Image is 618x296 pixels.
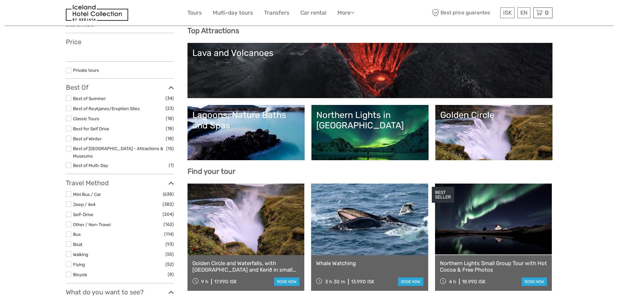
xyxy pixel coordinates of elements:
a: Multi-day tours [213,8,253,18]
div: BEST SELLER [432,187,454,203]
a: Jeep / 4x4 [73,202,95,207]
h3: Best Of [66,84,174,91]
a: Best for Self Drive [73,126,109,131]
span: (15) [166,145,174,152]
div: 13.990 ISK [351,279,374,285]
a: Private tours [73,68,99,73]
a: Walking [73,252,88,257]
span: (18) [166,115,174,122]
span: (55) [165,251,174,258]
div: Lava and Volcanoes [192,48,548,58]
span: 9 h [201,279,208,285]
div: 18.990 ISK [462,279,486,285]
span: 3 h 30 m [325,279,345,285]
div: Golden Circle [440,110,548,120]
h3: What do you want to see? [66,288,174,296]
a: Golden Circle and Waterfalls, with [GEOGRAPHIC_DATA] and Kerið in small group [192,260,300,273]
a: Best of Reykjanes/Eruption Sites [73,106,140,111]
span: 4 h [449,279,456,285]
b: Top Attractions [188,26,239,35]
span: (8) [168,271,174,278]
span: (34) [165,95,174,102]
span: (382) [163,200,174,208]
a: Tours [188,8,202,18]
a: Golden Circle [440,110,548,155]
a: Lava and Volcanoes [192,48,548,93]
a: book now [398,277,423,286]
span: (638) [163,190,174,198]
span: (18) [166,125,174,132]
div: EN [517,7,530,18]
span: (93) [165,240,174,248]
span: (18) [166,135,174,142]
span: (114) [164,230,174,238]
a: Other / Non-Travel [73,222,111,227]
b: Find your tour [188,167,236,176]
a: Best of [GEOGRAPHIC_DATA] - Attractions & Museums [73,146,163,159]
a: Boat [73,242,82,247]
a: Best of Winter [73,136,102,141]
a: Best of Multi-Day [73,163,108,168]
a: Car rental [300,8,326,18]
img: 481-8f989b07-3259-4bb0-90ed-3da368179bdc_logo_small.jpg [66,5,128,21]
a: Classic Tours [73,116,99,121]
a: book now [274,277,299,286]
a: Transfers [264,8,289,18]
span: (204) [163,211,174,218]
div: 17.990 ISK [214,279,237,285]
a: Northern Lights Small Group Tour with Hot Cocoa & Free Photos [440,260,547,273]
span: (52) [165,261,174,268]
a: Lagoons, Nature Baths and Spas [192,110,300,155]
a: Mini Bus / Car [73,192,101,197]
div: Lagoons, Nature Baths and Spas [192,110,300,131]
span: 0 [544,9,550,16]
h3: Price [66,38,174,46]
span: ISK [503,9,512,16]
a: Northern Lights in [GEOGRAPHIC_DATA] [316,110,424,155]
a: Best of Summer [73,96,106,101]
a: Bus [73,232,81,237]
a: More [337,8,354,18]
a: book now [522,277,547,286]
a: Flying [73,262,85,267]
h3: Travel Method [66,179,174,187]
a: Bicycle [73,272,87,277]
span: (23) [165,105,174,112]
a: Self-Drive [73,212,93,217]
span: (1) [169,161,174,169]
span: Best price guarantee [431,7,499,18]
div: Northern Lights in [GEOGRAPHIC_DATA] [316,110,424,131]
a: Whale Watching [316,260,423,266]
span: (162) [164,221,174,228]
